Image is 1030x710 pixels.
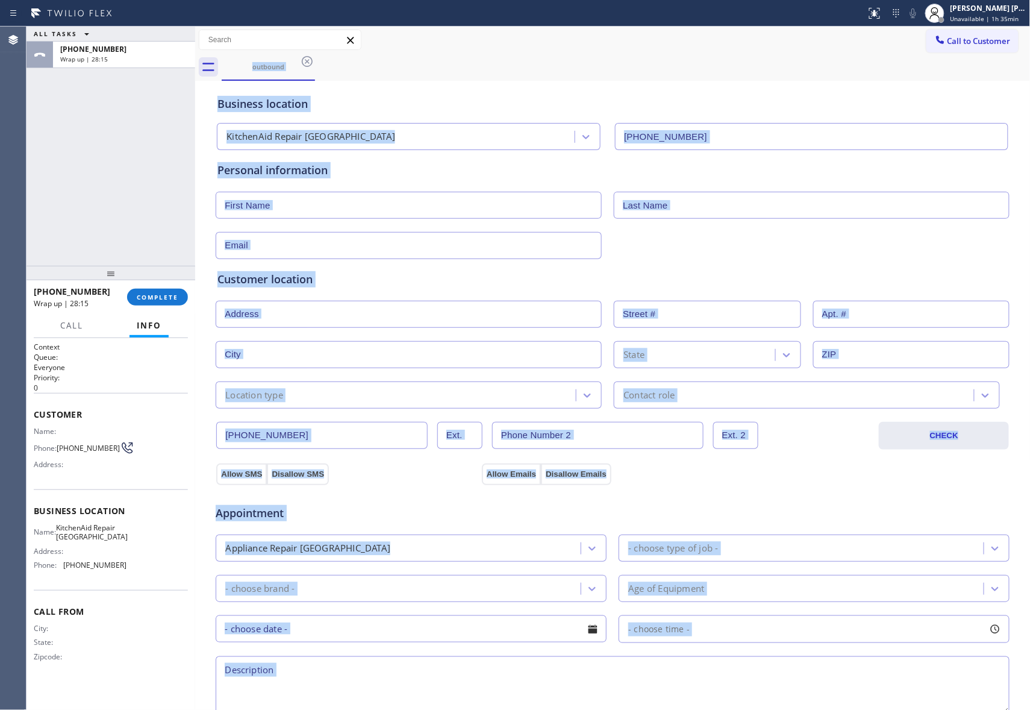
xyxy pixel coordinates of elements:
span: Appointment [216,505,479,521]
button: ALL TASKS [27,27,101,41]
button: Mute [905,5,922,22]
p: 0 [34,383,188,393]
span: Wrap up | 28:15 [34,298,89,309]
span: Call to Customer [947,36,1011,46]
input: ZIP [813,341,1010,368]
button: Call to Customer [926,30,1019,52]
span: [PHONE_NUMBER] [57,444,120,453]
span: Name: [34,527,56,536]
span: State: [34,638,66,647]
input: Address [216,301,602,328]
input: Phone Number [615,123,1008,150]
span: Name: [34,427,66,436]
div: Appliance Repair [GEOGRAPHIC_DATA] [225,541,390,555]
button: COMPLETE [127,289,188,306]
input: Phone Number 2 [492,422,704,449]
h1: Context [34,342,188,352]
input: Email [216,232,602,259]
span: Info [137,320,161,331]
span: Business location [34,505,188,517]
div: - choose type of job - [628,541,718,555]
button: Disallow SMS [267,463,329,485]
div: - choose brand - [225,582,295,595]
input: Ext. 2 [713,422,758,449]
div: Location type [225,388,283,402]
span: Phone: [34,561,63,570]
span: [PHONE_NUMBER] [63,561,126,570]
div: State [623,348,645,362]
span: - choose time - [628,623,690,635]
input: Ext. [437,422,482,449]
p: Everyone [34,362,188,372]
input: First Name [216,192,602,219]
button: CHECK [879,422,1009,450]
span: Zipcode: [34,652,66,661]
span: Address: [34,460,66,469]
span: [PHONE_NUMBER] [34,286,110,297]
input: Search [199,30,361,49]
div: Customer location [217,271,1008,287]
span: COMPLETE [137,293,178,301]
input: Phone Number [216,422,428,449]
input: Last Name [614,192,1010,219]
button: Info [130,314,169,338]
span: KitchenAid Repair [GEOGRAPHIC_DATA] [56,523,128,542]
button: Call [53,314,90,338]
span: Customer [34,409,188,420]
input: Street # [614,301,801,328]
input: City [216,341,602,368]
span: Wrap up | 28:15 [60,55,108,63]
input: - choose date - [216,615,607,642]
div: outbound [223,62,314,71]
span: [PHONE_NUMBER] [60,44,126,54]
span: City: [34,624,66,633]
button: Allow Emails [482,463,541,485]
div: Contact role [623,388,675,402]
span: Call [60,320,83,331]
button: Allow SMS [216,463,267,485]
h2: Priority: [34,372,188,383]
span: Phone: [34,444,57,453]
button: Disallow Emails [541,463,611,485]
span: Address: [34,547,66,556]
div: [PERSON_NAME] [PERSON_NAME] [950,3,1026,13]
h2: Queue: [34,352,188,362]
div: Business location [217,96,1008,112]
input: Apt. # [813,301,1010,328]
div: Personal information [217,162,1008,178]
div: Age of Equipment [628,582,704,595]
span: Call From [34,606,188,617]
span: ALL TASKS [34,30,77,38]
div: KitchenAid Repair [GEOGRAPHIC_DATA] [226,130,395,144]
span: Unavailable | 1h 35min [950,14,1019,23]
